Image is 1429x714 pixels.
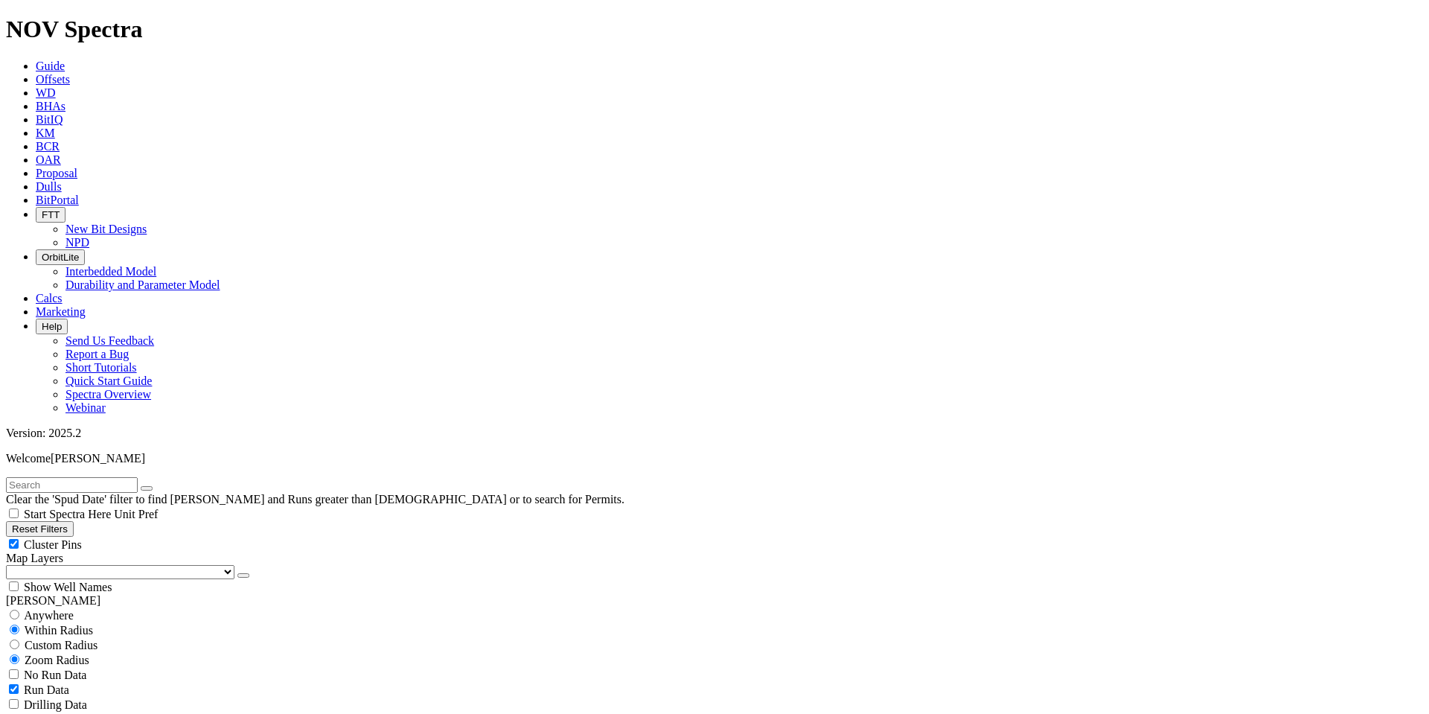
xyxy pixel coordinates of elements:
[24,581,112,593] span: Show Well Names
[36,194,79,206] a: BitPortal
[36,249,85,265] button: OrbitLite
[9,509,19,518] input: Start Spectra Here
[36,140,60,153] a: BCR
[6,452,1423,465] p: Welcome
[24,538,82,551] span: Cluster Pins
[36,167,77,179] a: Proposal
[6,427,1423,440] div: Version: 2025.2
[65,361,137,374] a: Short Tutorials
[65,334,154,347] a: Send Us Feedback
[6,521,74,537] button: Reset Filters
[65,401,106,414] a: Webinar
[6,477,138,493] input: Search
[65,388,151,401] a: Spectra Overview
[25,624,93,637] span: Within Radius
[24,669,86,681] span: No Run Data
[6,552,63,564] span: Map Layers
[114,508,158,520] span: Unit Pref
[24,508,111,520] span: Start Spectra Here
[36,60,65,72] a: Guide
[6,493,624,506] span: Clear the 'Spud Date' filter to find [PERSON_NAME] and Runs greater than [DEMOGRAPHIC_DATA] or to...
[6,16,1423,43] h1: NOV Spectra
[36,113,63,126] a: BitIQ
[65,236,89,249] a: NPD
[42,209,60,220] span: FTT
[36,292,63,305] a: Calcs
[36,127,55,139] a: KM
[25,639,97,651] span: Custom Radius
[36,207,65,223] button: FTT
[65,374,152,387] a: Quick Start Guide
[24,683,69,696] span: Run Data
[42,252,79,263] span: OrbitLite
[25,654,89,666] span: Zoom Radius
[42,321,62,332] span: Help
[36,180,62,193] a: Dulls
[36,319,68,334] button: Help
[65,278,220,291] a: Durability and Parameter Model
[65,265,156,278] a: Interbedded Model
[65,223,147,235] a: New Bit Designs
[36,73,70,86] a: Offsets
[6,594,1423,608] div: [PERSON_NAME]
[36,153,61,166] a: OAR
[24,698,87,711] span: Drilling Data
[36,305,86,318] a: Marketing
[65,348,129,360] a: Report a Bug
[36,100,65,112] a: BHAs
[36,86,56,99] a: WD
[24,609,74,622] span: Anywhere
[51,452,145,465] span: [PERSON_NAME]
